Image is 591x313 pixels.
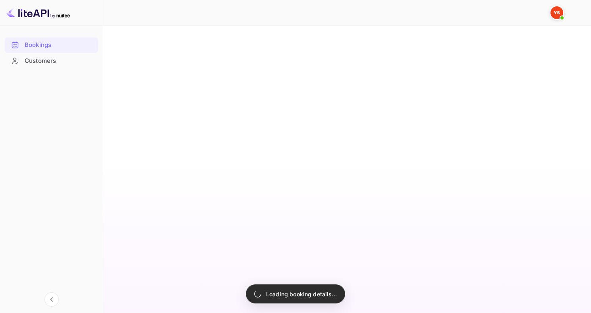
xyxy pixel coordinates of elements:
div: Customers [25,56,94,66]
div: Customers [5,53,98,69]
img: LiteAPI logo [6,6,70,19]
a: Bookings [5,37,98,52]
img: Yandex Support [550,6,563,19]
a: Customers [5,53,98,68]
p: Loading booking details... [266,290,337,298]
div: Bookings [5,37,98,53]
button: Collapse navigation [44,292,59,307]
div: Bookings [25,41,94,50]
